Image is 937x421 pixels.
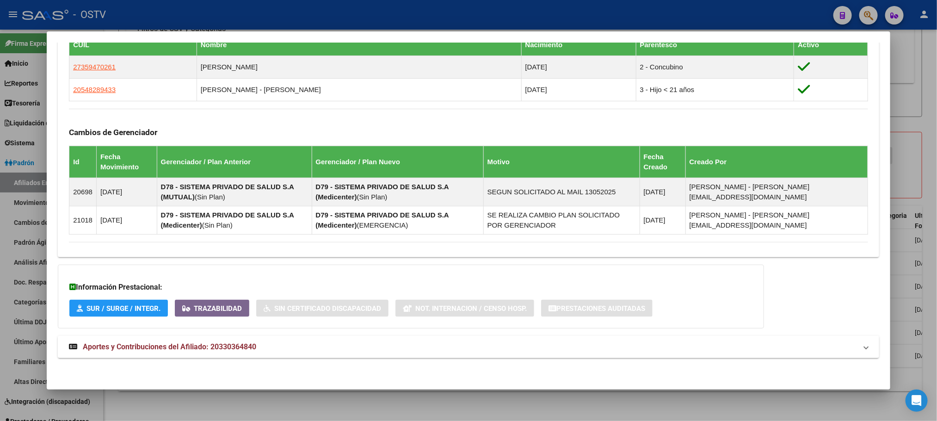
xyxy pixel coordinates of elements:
td: ( ) [312,178,483,206]
span: Not. Internacion / Censo Hosp. [415,304,527,313]
th: Fecha Creado [640,146,685,178]
td: SEGUN SOLICITADO AL MAIL 13052025 [483,178,640,206]
th: Id [69,146,97,178]
th: Motivo [483,146,640,178]
span: SUR / SURGE / INTEGR. [86,304,160,313]
span: Trazabilidad [194,304,242,313]
strong: D79 - SISTEMA PRIVADO DE SALUD S.A (Medicenter) [161,211,294,229]
th: Fecha Movimiento [97,146,157,178]
button: SUR / SURGE / INTEGR. [69,300,168,317]
button: Trazabilidad [175,300,249,317]
span: Sin Plan [359,193,385,201]
th: Creado Por [685,146,868,178]
th: Gerenciador / Plan Nuevo [312,146,483,178]
span: Sin Plan [204,221,230,229]
button: Sin Certificado Discapacidad [256,300,388,317]
td: [DATE] [521,56,636,78]
span: 20548289433 [73,86,116,93]
strong: D79 - SISTEMA PRIVADO DE SALUD S.A (Medicenter) [316,183,449,201]
td: [PERSON_NAME] - [PERSON_NAME][EMAIL_ADDRESS][DOMAIN_NAME] [685,178,868,206]
td: [DATE] [97,178,157,206]
h3: Información Prestacional: [69,282,752,293]
strong: D78 - SISTEMA PRIVADO DE SALUD S.A (MUTUAL) [161,183,294,201]
td: [DATE] [97,206,157,234]
th: Parentesco [636,34,794,56]
div: Open Intercom Messenger [906,390,928,412]
strong: D79 - SISTEMA PRIVADO DE SALUD S.A (Medicenter) [316,211,449,229]
td: ( ) [157,206,312,234]
td: [PERSON_NAME] [197,56,521,78]
td: [DATE] [640,206,685,234]
h3: Cambios de Gerenciador [69,127,868,137]
button: Prestaciones Auditadas [541,300,653,317]
td: [DATE] [640,178,685,206]
td: 3 - Hijo < 21 años [636,78,794,101]
td: ( ) [157,178,312,206]
span: Prestaciones Auditadas [556,304,645,313]
button: Not. Internacion / Censo Hosp. [395,300,534,317]
td: SE REALIZA CAMBIO PLAN SOLICITADO POR GERENCIADOR [483,206,640,234]
th: Activo [794,34,868,56]
span: Aportes y Contribuciones del Afiliado: 20330364840 [83,342,256,351]
th: CUIL [69,34,197,56]
mat-expansion-panel-header: Aportes y Contribuciones del Afiliado: 20330364840 [58,336,879,358]
span: Sin Plan [197,193,223,201]
td: 2 - Concubino [636,56,794,78]
th: Nombre [197,34,521,56]
td: [PERSON_NAME] - [PERSON_NAME] [197,78,521,101]
td: [DATE] [521,78,636,101]
span: 27359470261 [73,63,116,71]
td: ( ) [312,206,483,234]
td: [PERSON_NAME] - [PERSON_NAME][EMAIL_ADDRESS][DOMAIN_NAME] [685,206,868,234]
td: 21018 [69,206,97,234]
span: Sin Certificado Discapacidad [274,304,381,313]
span: EMERGENCIA [359,221,406,229]
th: Nacimiento [521,34,636,56]
td: 20698 [69,178,97,206]
th: Gerenciador / Plan Anterior [157,146,312,178]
